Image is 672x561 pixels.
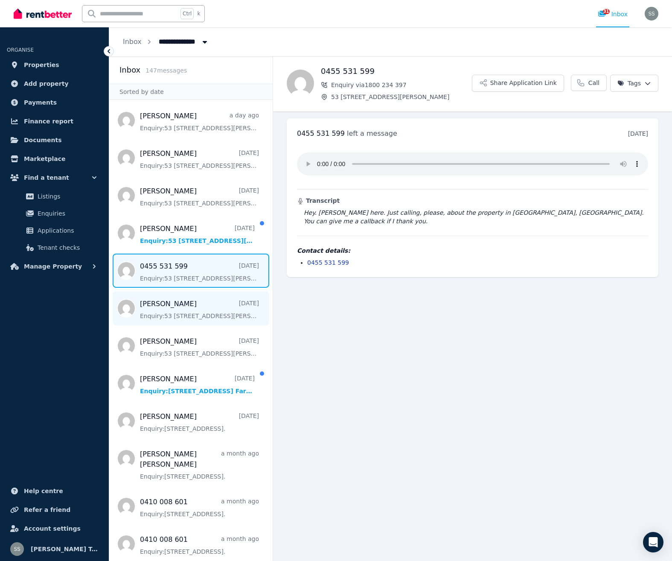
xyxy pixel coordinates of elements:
a: [PERSON_NAME][DATE]Enquiry:53 [STREET_ADDRESS][PERSON_NAME]. [140,299,259,320]
a: [PERSON_NAME][DATE]Enquiry:53 [STREET_ADDRESS][PERSON_NAME]. [140,186,259,207]
a: [PERSON_NAME][DATE]Enquiry:[STREET_ADDRESS] Farms. [140,374,255,395]
span: Enquiry via 1800 234 397 [331,81,472,89]
span: Properties [24,60,59,70]
a: 0455 531 599[DATE]Enquiry:53 [STREET_ADDRESS][PERSON_NAME]. [140,261,259,283]
h4: Contact details: [297,246,648,255]
h3: Transcript [297,196,648,205]
a: Add property [7,75,102,92]
a: Help centre [7,482,102,500]
span: Documents [24,135,62,145]
nav: Breadcrumb [109,27,223,56]
a: Payments [7,94,102,111]
button: Share Application Link [472,75,564,92]
span: k [197,10,200,17]
a: [PERSON_NAME][DATE]Enquiry:[STREET_ADDRESS]. [140,412,259,433]
a: 0410 008 601a month agoEnquiry:[STREET_ADDRESS]. [140,497,259,518]
span: left a message [347,129,397,137]
a: Enquiries [10,205,99,222]
span: Finance report [24,116,73,126]
img: Sue Seivers Total Real Estate [645,7,658,20]
a: [PERSON_NAME] [PERSON_NAME]a month agoEnquiry:[STREET_ADDRESS]. [140,449,259,481]
a: Properties [7,56,102,73]
a: Account settings [7,520,102,537]
span: Help centre [24,486,63,496]
blockquote: Hey. [PERSON_NAME] here. Just calling, please, about the property in [GEOGRAPHIC_DATA], [GEOGRAPH... [297,208,648,225]
a: [PERSON_NAME][DATE]Enquiry:53 [STREET_ADDRESS][PERSON_NAME]. [140,149,259,170]
span: Find a tenant [24,172,69,183]
a: Call [571,75,607,91]
a: [PERSON_NAME][DATE]Enquiry:53 [STREET_ADDRESS][PERSON_NAME]. [140,336,259,358]
button: Tags [610,75,658,92]
div: Sorted by date [109,84,273,100]
a: Refer a friend [7,501,102,518]
a: Finance report [7,113,102,130]
button: Find a tenant [7,169,102,186]
img: RentBetter [14,7,72,20]
span: Enquiries [38,208,95,219]
div: Open Intercom Messenger [643,532,663,552]
time: [DATE] [628,130,648,137]
a: 0410 008 601a month agoEnquiry:[STREET_ADDRESS]. [140,535,259,556]
a: Documents [7,131,102,149]
span: Applications [38,225,95,236]
span: Payments [24,97,57,108]
img: 0455 531 599 [287,70,314,97]
a: Applications [10,222,99,239]
a: [PERSON_NAME]a day agoEnquiry:53 [STREET_ADDRESS][PERSON_NAME]. [140,111,259,132]
a: [PERSON_NAME][DATE]Enquiry:53 [STREET_ADDRESS][PERSON_NAME]. [140,224,255,245]
span: Listings [38,191,95,202]
span: Marketplace [24,154,65,164]
h2: Inbox [119,64,140,76]
img: Sue Seivers Total Real Estate [10,542,24,556]
span: Refer a friend [24,505,70,515]
span: Tenant checks [38,243,95,253]
span: Tags [617,79,641,88]
span: Account settings [24,523,81,534]
button: Manage Property [7,258,102,275]
a: Tenant checks [10,239,99,256]
span: Call [588,79,599,87]
span: [PERSON_NAME] Total Real Estate [31,544,99,554]
a: Listings [10,188,99,205]
span: 0455 531 599 [297,129,345,137]
span: Add property [24,79,69,89]
span: ORGANISE [7,47,34,53]
span: Ctrl [180,8,194,19]
a: 0455 531 599 [307,259,349,266]
a: Marketplace [7,150,102,167]
a: Inbox [123,38,142,46]
span: 53 [STREET_ADDRESS][PERSON_NAME] [331,93,472,101]
span: Manage Property [24,261,82,272]
span: 31 [603,9,610,14]
h1: 0455 531 599 [321,65,472,77]
span: 147 message s [145,67,187,74]
div: Inbox [598,10,628,18]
